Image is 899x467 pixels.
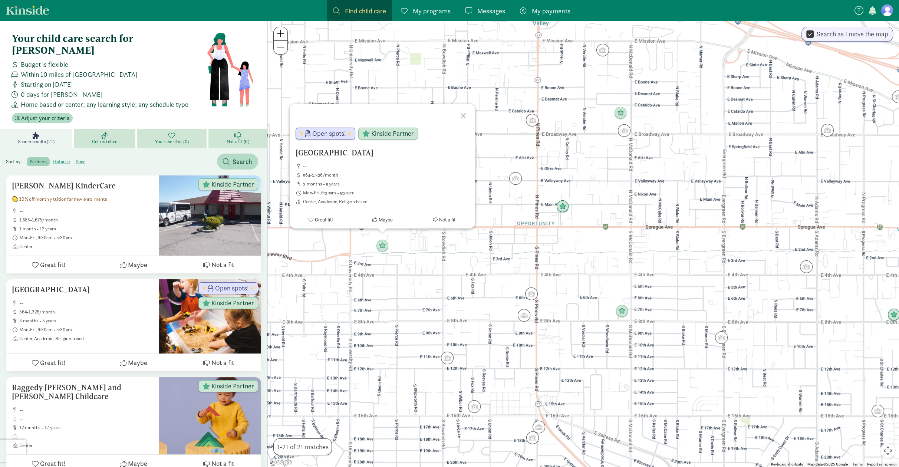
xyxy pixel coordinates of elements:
span: Center, Academic, Religion based [303,199,469,205]
div: Click to see details [596,44,609,56]
span: Messages [477,6,505,16]
span: My payments [532,6,570,16]
span: Not a fit [211,260,234,270]
span: 1-21 of 21 matches [277,442,329,452]
img: Google [269,457,294,467]
div: Click to see details [821,124,834,137]
a: Terms [852,462,863,466]
div: Click to see details [518,309,530,322]
button: Maybe [91,256,176,273]
a: Report a map error [867,462,897,466]
button: Great fit! [6,354,91,371]
span: 0 days for [PERSON_NAME] [21,89,103,99]
button: Keyboard shortcuts [771,462,803,467]
label: price [73,157,88,166]
h5: [PERSON_NAME] KinderCare [12,181,153,190]
a: Get matched [74,129,137,148]
a: Your shortlist (0) [137,129,209,148]
a: Not a fit (0) [208,129,267,148]
span: Kinside Partner [211,300,254,306]
h5: [GEOGRAPHIC_DATA] [12,285,153,294]
span: Adjust your criteria [21,114,70,123]
span: -- [19,300,153,306]
div: Click to see details [376,240,389,252]
span: Starting on [DATE] [21,79,73,89]
h5: [GEOGRAPHIC_DATA] [296,148,469,157]
div: Click to see details [872,405,884,417]
span: Kinside Partner [371,130,414,137]
a: Open this area in Google Maps (opens a new window) [269,457,294,467]
span: My programs [413,6,451,16]
span: Kinside Partner [211,383,254,389]
span: Center, Academic, Religion based [19,336,153,342]
div: Click to see details [616,305,628,318]
button: Maybe [351,211,413,228]
span: Open spots! [312,130,346,137]
div: Click to see details [526,431,539,444]
span: -- [303,163,469,169]
span: Kinside Partner [211,181,254,188]
span: Budget is flexible [21,59,68,69]
span: Within 10 miles of [GEOGRAPHIC_DATA] [21,69,138,79]
div: Click to see details [556,200,569,213]
button: Not a fit [176,354,261,371]
span: Sort by: [6,158,26,165]
span: Maybe [128,260,147,270]
button: Not a fit [413,211,475,228]
div: Click to see details [533,421,545,433]
div: Click to see details [715,331,728,344]
span: 1 month - 12 years [19,226,153,232]
span: 10% off monthly tuition for new enrollments [19,196,107,202]
div: Click to see details [509,172,522,185]
span: Home based or center; any learning style; any schedule type [21,99,188,109]
span: Open spots! [215,285,249,292]
div: Click to see details [618,124,630,137]
span: 564-1,326/month [303,172,469,178]
span: Not a fit [439,217,455,223]
span: Center [19,443,153,448]
span: Not a fit (0) [226,139,249,145]
label: distance [50,157,73,166]
button: Map camera controls [880,443,895,458]
span: 564-1,326/month [19,309,153,315]
span: Find child care [345,6,386,16]
span: Center [19,244,153,250]
span: Mon-Fri, 6:30am - 5:30pm [19,235,153,241]
span: -- [19,208,153,214]
a: Kinside [6,6,49,15]
span: Not a fit [211,358,234,368]
span: Mon-Fri, 6:30am - 5:30pm [19,327,153,333]
span: 3 months - 5 years [19,318,153,324]
button: Search [217,154,258,170]
span: Great fit! [315,217,332,223]
span: 12 months - 12 years [19,425,153,431]
span: Great fit! [40,260,65,270]
span: Mon-Fri, 6:30am - 5:30pm [303,190,469,196]
span: Your shortlist (0) [155,139,189,145]
label: partners [27,157,49,166]
div: Click to see details [525,287,538,300]
div: Click to see details [468,400,481,413]
span: Maybe [378,217,392,223]
button: Maybe [91,354,176,371]
span: Search results (21) [18,139,54,145]
div: Click to see details [800,260,813,273]
label: Search as I move the map [814,30,888,39]
button: Great fit! [6,256,91,273]
div: Click to see details [614,107,627,119]
div: Click to see details [526,114,539,126]
div: Click to see details [441,352,454,364]
button: Adjust your criteria [12,113,73,124]
h4: Your child care search for [PERSON_NAME] [12,33,207,56]
span: Map data ©2025 Google [807,462,848,466]
span: 1,585-1,675/month [19,217,153,223]
span: -- [19,407,153,413]
h5: Raggedy [PERSON_NAME] and [PERSON_NAME] Childcare [12,383,153,401]
span: Search [233,157,252,167]
button: Great fit! [290,211,352,228]
button: Not a fit [176,256,261,273]
span: Get matched [92,139,118,145]
span: 3 months - 5 years [303,181,469,187]
span: Great fit! [40,358,65,368]
span: Maybe [128,358,147,368]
